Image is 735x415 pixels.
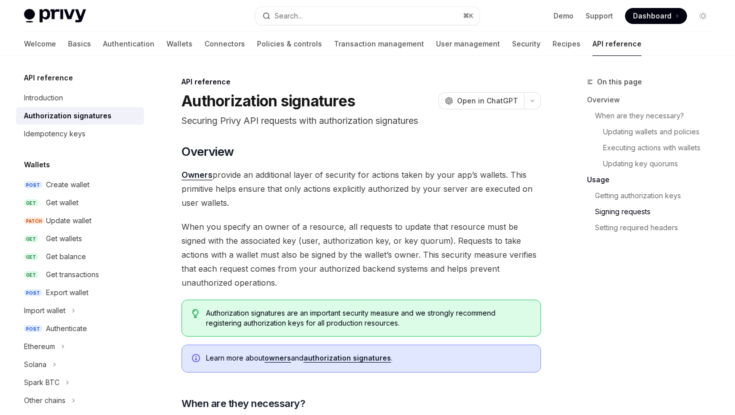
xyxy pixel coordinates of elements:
[436,32,500,56] a: User management
[16,230,144,248] a: GETGet wallets
[206,353,530,363] span: Learn more about and .
[181,92,355,110] h1: Authorization signatures
[181,168,541,210] span: provide an additional layer of security for actions taken by your app’s wallets. This primitive h...
[103,32,154,56] a: Authentication
[587,124,719,140] a: Updating wallets and policies
[24,110,111,122] div: Authorization signatures
[512,32,540,56] a: Security
[257,32,322,56] a: Policies & controls
[16,320,144,338] a: POSTAuthenticate
[181,144,233,160] span: Overview
[46,233,82,245] div: Get wallets
[24,341,55,353] div: Ethereum
[255,7,479,25] button: Search...⌘K
[587,156,719,172] a: Updating key quorums
[181,77,541,87] div: API reference
[587,204,719,220] a: Signing requests
[16,248,144,266] a: GETGet balance
[587,108,719,124] a: When are they necessary?
[24,72,73,84] h5: API reference
[46,323,87,335] div: Authenticate
[166,32,192,56] a: Wallets
[587,172,719,188] a: Usage
[24,395,65,407] div: Other chains
[16,194,144,212] a: GETGet wallet
[16,338,144,356] button: Ethereum
[553,11,573,21] a: Demo
[24,159,50,171] h5: Wallets
[24,271,38,279] span: GET
[24,377,59,389] div: Spark BTC
[16,176,144,194] a: POSTCreate wallet
[16,374,144,392] button: Spark BTC
[633,11,671,21] span: Dashboard
[16,125,144,143] a: Idempotency keys
[24,325,42,333] span: POST
[192,309,199,318] svg: Tip
[625,8,687,24] a: Dashboard
[16,302,144,320] button: Import wallet
[24,217,44,225] span: PATCH
[24,235,38,243] span: GET
[46,251,86,263] div: Get balance
[587,220,719,236] a: Setting required headers
[587,188,719,204] a: Getting authorization keys
[181,170,212,180] a: Owners
[24,305,65,317] div: Import wallet
[181,220,541,290] span: When you specify an owner of a resource, all requests to update that resource must be signed with...
[204,32,245,56] a: Connectors
[597,76,642,88] span: On this page
[206,308,530,328] span: Authorization signatures are an important security measure and we strongly recommend registering ...
[46,197,78,209] div: Get wallet
[16,284,144,302] a: POSTExport wallet
[46,269,99,281] div: Get transactions
[695,8,711,24] button: Toggle dark mode
[24,253,38,261] span: GET
[16,89,144,107] a: Introduction
[552,32,580,56] a: Recipes
[303,354,391,363] a: authorization signatures
[16,107,144,125] a: Authorization signatures
[68,32,91,56] a: Basics
[24,92,63,104] div: Introduction
[274,10,302,22] div: Search...
[16,392,144,410] button: Other chains
[264,354,291,363] a: owners
[16,356,144,374] button: Solana
[463,12,473,20] span: ⌘ K
[24,181,42,189] span: POST
[24,359,46,371] div: Solana
[24,128,85,140] div: Idempotency keys
[16,266,144,284] a: GETGet transactions
[24,199,38,207] span: GET
[24,289,42,297] span: POST
[16,212,144,230] a: PATCHUpdate wallet
[46,287,88,299] div: Export wallet
[24,32,56,56] a: Welcome
[438,92,524,109] button: Open in ChatGPT
[587,92,719,108] a: Overview
[457,96,518,106] span: Open in ChatGPT
[587,140,719,156] a: Executing actions with wallets
[592,32,641,56] a: API reference
[192,354,202,364] svg: Info
[46,179,89,191] div: Create wallet
[46,215,91,227] div: Update wallet
[334,32,424,56] a: Transaction management
[181,114,541,128] p: Securing Privy API requests with authorization signatures
[585,11,613,21] a: Support
[24,9,86,23] img: light logo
